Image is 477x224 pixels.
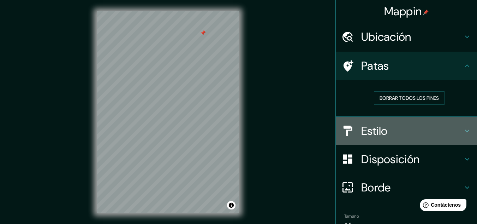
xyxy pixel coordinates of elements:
[361,58,389,73] font: Patas
[336,173,477,202] div: Borde
[344,213,359,219] font: Tamaño
[336,145,477,173] div: Disposición
[227,201,235,209] button: Activar o desactivar atribución
[414,196,469,216] iframe: Lanzador de widgets de ayuda
[380,95,439,101] font: Borrar todos los pines
[361,180,391,195] font: Borde
[336,52,477,80] div: Patas
[423,10,429,15] img: pin-icon.png
[336,117,477,145] div: Estilo
[361,124,388,138] font: Estilo
[97,11,239,213] canvas: Mapa
[361,29,411,44] font: Ubicación
[336,23,477,51] div: Ubicación
[374,91,445,105] button: Borrar todos los pines
[361,152,419,167] font: Disposición
[384,4,422,19] font: Mappin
